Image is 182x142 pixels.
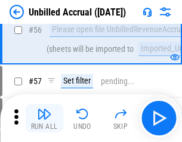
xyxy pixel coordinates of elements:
[73,123,91,130] div: Undo
[158,5,172,19] img: Settings menu
[61,74,93,88] div: Set filter
[63,104,101,132] button: Undo
[29,76,42,86] span: # 57
[29,25,42,35] span: # 56
[113,107,128,121] img: Skip
[101,104,140,132] button: Skip
[25,104,63,132] button: Run All
[37,107,51,121] img: Run All
[29,7,126,18] div: Unbilled Accrual ([DATE])
[149,109,168,128] img: Main button
[101,77,135,86] div: pending...
[113,123,128,130] div: Skip
[143,7,152,17] img: Support
[10,5,24,19] img: Back
[75,107,90,121] img: Undo
[31,123,58,130] div: Run All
